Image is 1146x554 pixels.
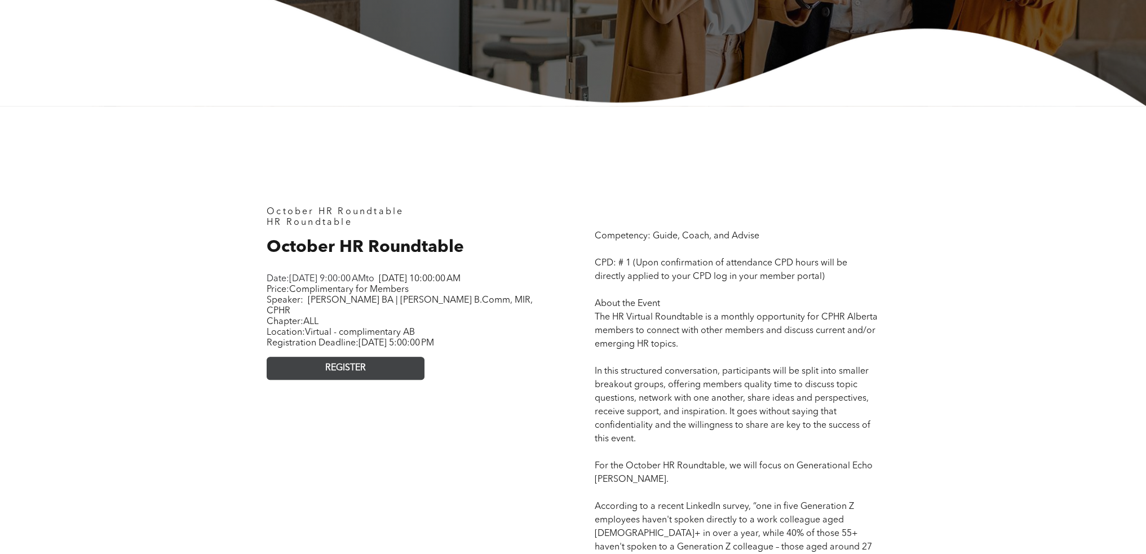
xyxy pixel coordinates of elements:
[267,317,318,326] span: Chapter:
[305,328,415,337] span: Virtual - complimentary AB
[267,239,464,256] span: October HR Roundtable
[267,328,434,348] span: Location: Registration Deadline:
[267,274,374,283] span: Date: to
[303,317,318,326] span: ALL
[267,218,352,227] span: HR Roundtable
[379,274,461,283] span: [DATE] 10:00:00 AM
[267,357,424,380] a: REGISTER
[289,274,366,283] span: [DATE] 9:00:00 AM
[267,296,303,305] span: Speaker:
[267,285,409,294] span: Price:
[267,207,404,216] span: October HR Roundtable
[267,296,533,316] span: [PERSON_NAME] BA | [PERSON_NAME] B.Comm, MIR, CPHR
[325,363,366,374] span: REGISTER
[359,339,434,348] span: [DATE] 5:00:00 PM
[289,285,409,294] span: Complimentary for Members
